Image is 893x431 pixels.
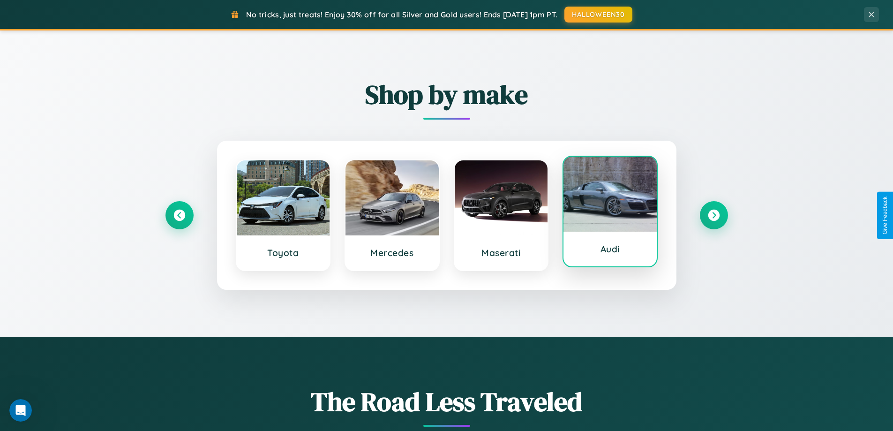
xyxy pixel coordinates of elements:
[165,384,728,420] h1: The Road Less Traveled
[9,399,32,422] iframe: Intercom live chat
[246,10,557,19] span: No tricks, just treats! Enjoy 30% off for all Silver and Gold users! Ends [DATE] 1pm PT.
[573,243,647,255] h3: Audi
[464,247,539,258] h3: Maserati
[165,76,728,113] h2: Shop by make
[564,7,632,23] button: HALLOWEEN30
[355,247,429,258] h3: Mercedes
[882,197,888,234] div: Give Feedback
[246,247,321,258] h3: Toyota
